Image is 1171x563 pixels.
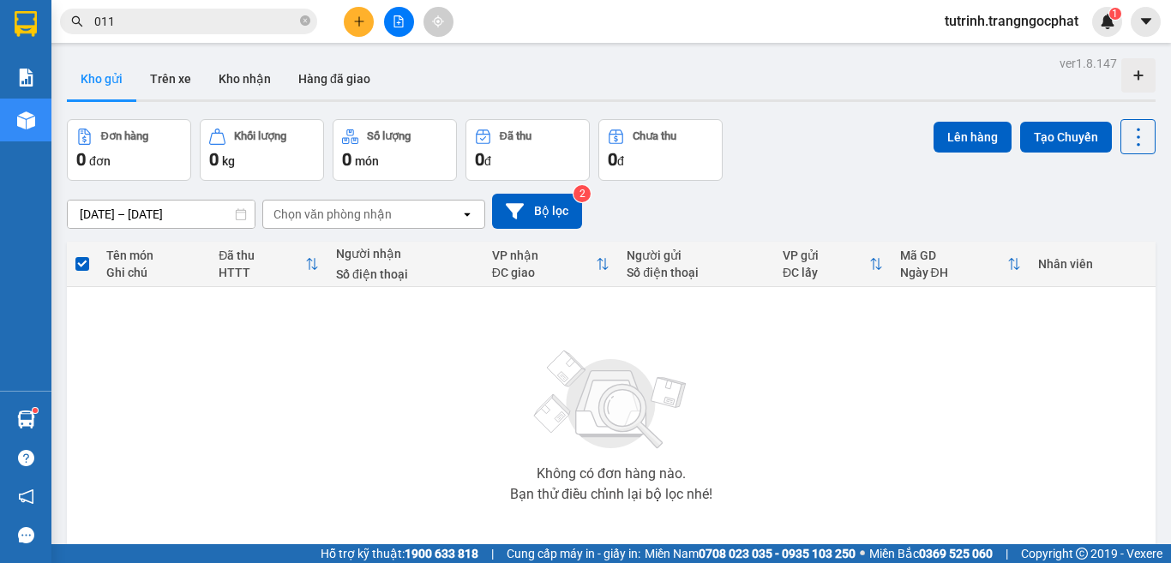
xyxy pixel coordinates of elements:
[15,11,37,37] img: logo-vxr
[367,130,411,142] div: Số lượng
[1038,257,1147,271] div: Nhân viên
[573,185,591,202] sup: 2
[18,527,34,543] span: message
[300,15,310,26] span: close-circle
[336,267,475,281] div: Số điện thoại
[336,247,475,261] div: Người nhận
[1131,7,1161,37] button: caret-down
[18,450,34,466] span: question-circle
[492,266,597,279] div: ĐC giao
[491,544,494,563] span: |
[931,10,1092,32] span: tutrinh.trangngocphat
[460,207,474,221] svg: open
[774,242,892,287] th: Toggle SortBy
[919,547,993,560] strong: 0369 525 060
[492,194,582,229] button: Bộ lọc
[608,149,617,170] span: 0
[1076,548,1088,560] span: copyright
[333,119,457,181] button: Số lượng0món
[68,201,255,228] input: Select a date range.
[860,550,865,557] span: ⚪️
[484,154,491,168] span: đ
[355,154,379,168] span: món
[537,467,686,481] div: Không có đơn hàng nào.
[627,249,766,262] div: Người gửi
[475,149,484,170] span: 0
[483,242,619,287] th: Toggle SortBy
[1100,14,1115,29] img: icon-new-feature
[645,544,856,563] span: Miền Nam
[617,154,624,168] span: đ
[1060,54,1117,73] div: ver 1.8.147
[1109,8,1121,20] sup: 1
[300,14,310,30] span: close-circle
[633,130,676,142] div: Chưa thu
[210,242,327,287] th: Toggle SortBy
[384,7,414,37] button: file-add
[67,58,136,99] button: Kho gửi
[1121,58,1156,93] div: Tạo kho hàng mới
[465,119,590,181] button: Đã thu0đ
[273,206,392,223] div: Chọn văn phòng nhận
[101,130,148,142] div: Đơn hàng
[500,130,531,142] div: Đã thu
[17,111,35,129] img: warehouse-icon
[94,12,297,31] input: Tìm tên, số ĐT hoặc mã đơn
[136,58,205,99] button: Trên xe
[783,266,869,279] div: ĐC lấy
[510,488,712,501] div: Bạn thử điều chỉnh lại bộ lọc nhé!
[900,266,1007,279] div: Ngày ĐH
[783,249,869,262] div: VP gửi
[17,69,35,87] img: solution-icon
[209,149,219,170] span: 0
[353,15,365,27] span: plus
[423,7,453,37] button: aim
[222,154,235,168] span: kg
[219,249,305,262] div: Đã thu
[67,119,191,181] button: Đơn hàng0đơn
[393,15,405,27] span: file-add
[76,149,86,170] span: 0
[205,58,285,99] button: Kho nhận
[33,408,38,413] sup: 1
[405,547,478,560] strong: 1900 633 818
[71,15,83,27] span: search
[342,149,351,170] span: 0
[934,122,1012,153] button: Lên hàng
[432,15,444,27] span: aim
[525,340,697,460] img: svg+xml;base64,PHN2ZyBjbGFzcz0ibGlzdC1wbHVnX19zdmciIHhtbG5zPSJodHRwOi8vd3d3LnczLm9yZy8yMDAwL3N2Zy...
[344,7,374,37] button: plus
[106,249,201,262] div: Tên món
[598,119,723,181] button: Chưa thu0đ
[18,488,34,505] span: notification
[89,154,111,168] span: đơn
[106,266,201,279] div: Ghi chú
[200,119,324,181] button: Khối lượng0kg
[1020,122,1112,153] button: Tạo Chuyến
[699,547,856,560] strong: 0708 023 035 - 0935 103 250
[285,58,384,99] button: Hàng đã giao
[1112,8,1118,20] span: 1
[1138,14,1154,29] span: caret-down
[17,410,35,428] img: warehouse-icon
[219,266,305,279] div: HTTT
[892,242,1030,287] th: Toggle SortBy
[507,544,640,563] span: Cung cấp máy in - giấy in:
[1006,544,1008,563] span: |
[869,544,993,563] span: Miền Bắc
[627,266,766,279] div: Số điện thoại
[492,249,597,262] div: VP nhận
[321,544,478,563] span: Hỗ trợ kỹ thuật:
[900,249,1007,262] div: Mã GD
[234,130,286,142] div: Khối lượng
